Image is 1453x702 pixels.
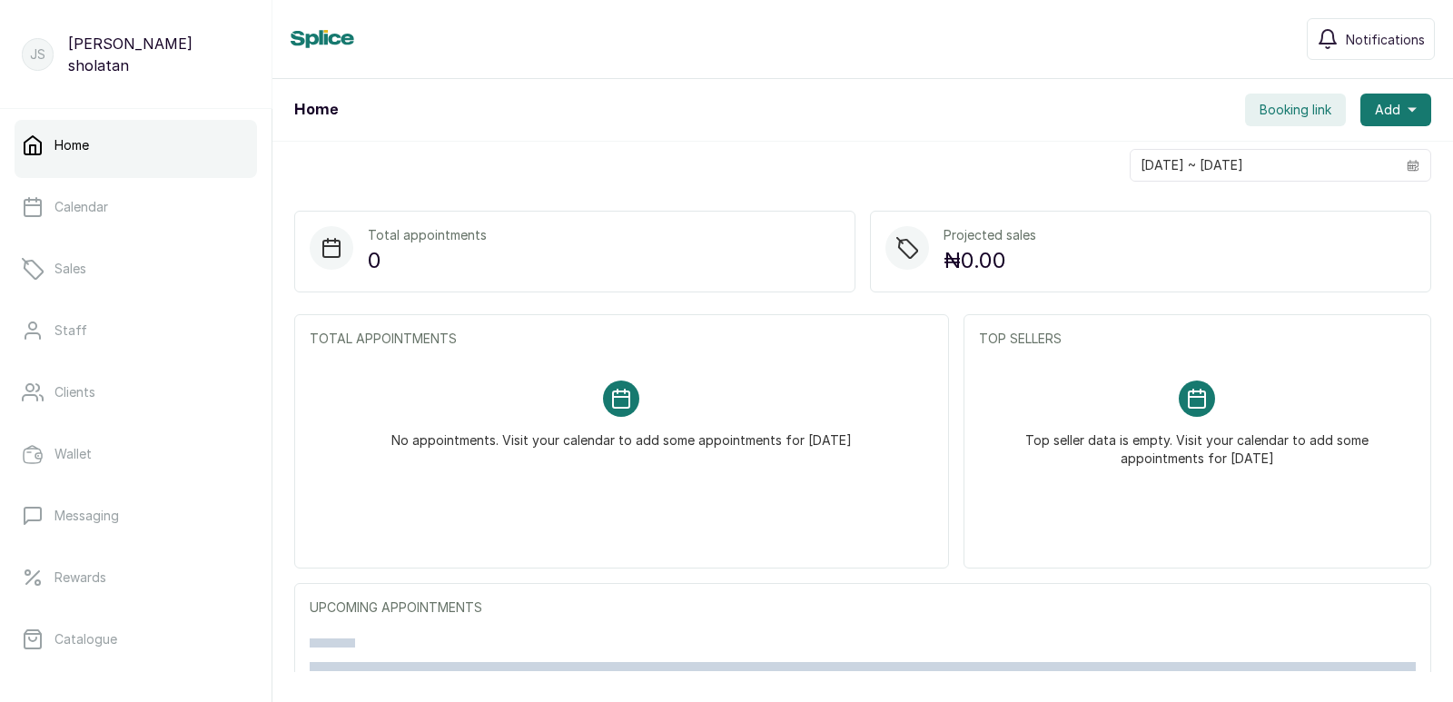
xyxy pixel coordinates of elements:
[310,598,1416,617] p: UPCOMING APPOINTMENTS
[310,330,934,348] p: TOTAL APPOINTMENTS
[15,243,257,294] a: Sales
[54,136,89,154] p: Home
[54,383,95,401] p: Clients
[54,198,108,216] p: Calendar
[1407,159,1419,172] svg: calendar
[15,614,257,665] a: Catalogue
[15,490,257,541] a: Messaging
[15,552,257,603] a: Rewards
[54,630,117,648] p: Catalogue
[54,569,106,587] p: Rewards
[979,330,1416,348] p: TOP SELLERS
[944,226,1036,244] p: Projected sales
[15,429,257,480] a: Wallet
[1346,30,1425,49] span: Notifications
[54,260,86,278] p: Sales
[391,417,852,450] p: No appointments. Visit your calendar to add some appointments for [DATE]
[368,244,487,277] p: 0
[944,244,1036,277] p: ₦0.00
[15,367,257,418] a: Clients
[1131,150,1396,181] input: Select date
[15,305,257,356] a: Staff
[54,445,92,463] p: Wallet
[54,321,87,340] p: Staff
[30,45,45,64] p: Js
[1307,18,1435,60] button: Notifications
[54,507,119,525] p: Messaging
[1001,417,1394,468] p: Top seller data is empty. Visit your calendar to add some appointments for [DATE]
[68,33,250,76] p: [PERSON_NAME] sholatan
[1375,101,1400,119] span: Add
[15,120,257,171] a: Home
[1245,94,1346,126] button: Booking link
[15,182,257,232] a: Calendar
[1360,94,1431,126] button: Add
[368,226,487,244] p: Total appointments
[294,99,338,121] h1: Home
[1260,101,1331,119] span: Booking link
